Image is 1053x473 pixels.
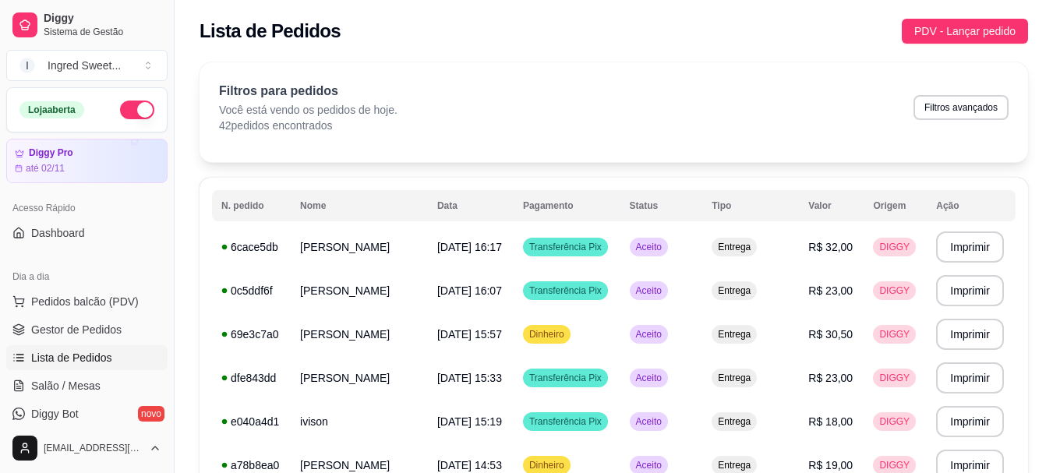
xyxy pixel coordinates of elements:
th: Status [620,190,703,221]
span: R$ 23,00 [808,284,853,297]
td: [PERSON_NAME] [291,356,428,400]
span: Entrega [715,372,754,384]
button: PDV - Lançar pedido [902,19,1028,44]
div: dfe843dd [221,370,281,386]
div: Acesso Rápido [6,196,168,221]
span: Dinheiro [526,328,567,341]
span: Lista de Pedidos [31,350,112,365]
th: Ação [927,190,1016,221]
span: Aceito [633,459,665,471]
div: Loja aberta [19,101,84,118]
div: 69e3c7a0 [221,327,281,342]
span: Transferência Pix [526,284,605,297]
button: Imprimir [936,275,1004,306]
span: DIGGY [876,372,913,384]
p: Filtros para pedidos [219,82,398,101]
span: Dashboard [31,225,85,241]
span: I [19,58,35,73]
button: Imprimir [936,231,1004,263]
th: Valor [799,190,864,221]
span: Dinheiro [526,459,567,471]
span: Gestor de Pedidos [31,322,122,337]
a: Salão / Mesas [6,373,168,398]
div: Dia a dia [6,264,168,289]
button: Filtros avançados [913,95,1009,120]
th: Pagamento [514,190,620,221]
th: Nome [291,190,428,221]
span: Entrega [715,328,754,341]
a: Lista de Pedidos [6,345,168,370]
span: PDV - Lançar pedido [914,23,1016,40]
article: até 02/11 [26,162,65,175]
td: [PERSON_NAME] [291,225,428,269]
span: Transferência Pix [526,415,605,428]
div: e040a4d1 [221,414,281,429]
div: 0c5ddf6f [221,283,281,298]
span: DIGGY [876,241,913,253]
div: Ingred Sweet ... [48,58,121,73]
span: Sistema de Gestão [44,26,161,38]
span: R$ 19,00 [808,459,853,471]
button: Imprimir [936,319,1004,350]
span: R$ 18,00 [808,415,853,428]
a: Gestor de Pedidos [6,317,168,342]
span: Entrega [715,241,754,253]
span: Diggy Bot [31,406,79,422]
th: Tipo [702,190,799,221]
span: Entrega [715,284,754,297]
span: Entrega [715,459,754,471]
span: Aceito [633,372,665,384]
span: Aceito [633,284,665,297]
span: [EMAIL_ADDRESS][DOMAIN_NAME] [44,442,143,454]
span: [DATE] 16:07 [437,284,502,297]
button: [EMAIL_ADDRESS][DOMAIN_NAME] [6,429,168,467]
a: Diggy Botnovo [6,401,168,426]
span: Transferência Pix [526,372,605,384]
span: R$ 23,00 [808,372,853,384]
span: [DATE] 15:57 [437,328,502,341]
a: Diggy Proaté 02/11 [6,139,168,183]
span: Transferência Pix [526,241,605,253]
th: Data [428,190,514,221]
span: DIGGY [876,284,913,297]
span: R$ 30,50 [808,328,853,341]
span: DIGGY [876,415,913,428]
span: DIGGY [876,328,913,341]
span: Aceito [633,328,665,341]
button: Imprimir [936,406,1004,437]
td: ivison [291,400,428,443]
span: Aceito [633,415,665,428]
span: R$ 32,00 [808,241,853,253]
span: [DATE] 14:53 [437,459,502,471]
span: [DATE] 16:17 [437,241,502,253]
span: Salão / Mesas [31,378,101,394]
th: Origem [864,190,927,221]
article: Diggy Pro [29,147,73,159]
span: [DATE] 15:19 [437,415,502,428]
button: Pedidos balcão (PDV) [6,289,168,314]
span: [DATE] 15:33 [437,372,502,384]
span: Pedidos balcão (PDV) [31,294,139,309]
span: Entrega [715,415,754,428]
div: a78b8ea0 [221,457,281,473]
p: 42 pedidos encontrados [219,118,398,133]
span: Diggy [44,12,161,26]
a: Dashboard [6,221,168,245]
span: Aceito [633,241,665,253]
button: Alterar Status [120,101,154,119]
td: [PERSON_NAME] [291,269,428,312]
p: Você está vendo os pedidos de hoje. [219,102,398,118]
button: Select a team [6,50,168,81]
a: DiggySistema de Gestão [6,6,168,44]
td: [PERSON_NAME] [291,312,428,356]
h2: Lista de Pedidos [200,19,341,44]
th: N. pedido [212,190,291,221]
button: Imprimir [936,362,1004,394]
span: DIGGY [876,459,913,471]
div: 6cace5db [221,239,281,255]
